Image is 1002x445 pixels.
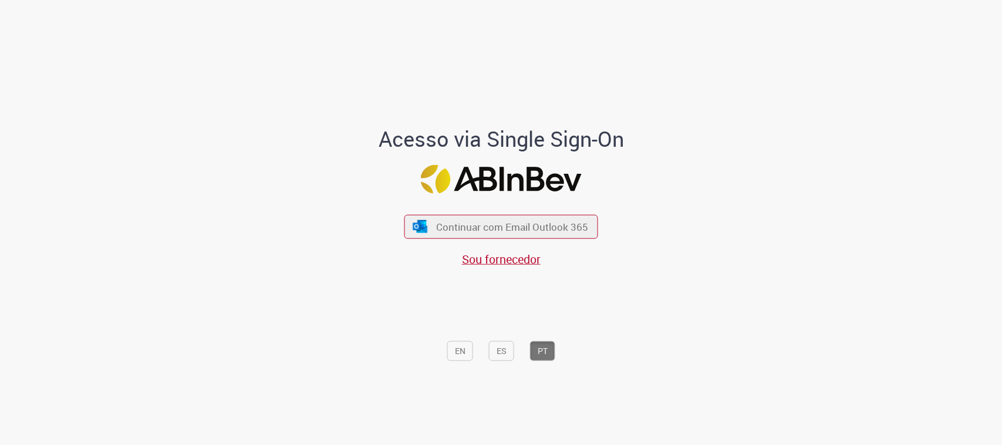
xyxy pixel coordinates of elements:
img: ícone Azure/Microsoft 360 [411,220,428,232]
h1: Acesso via Single Sign-On [338,127,664,151]
img: Logo ABInBev [421,164,582,193]
span: Continuar com Email Outlook 365 [436,220,588,234]
button: ícone Azure/Microsoft 360 Continuar com Email Outlook 365 [404,215,598,239]
button: ES [489,341,514,361]
button: EN [447,341,473,361]
button: PT [530,341,555,361]
a: Sou fornecedor [462,251,541,267]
